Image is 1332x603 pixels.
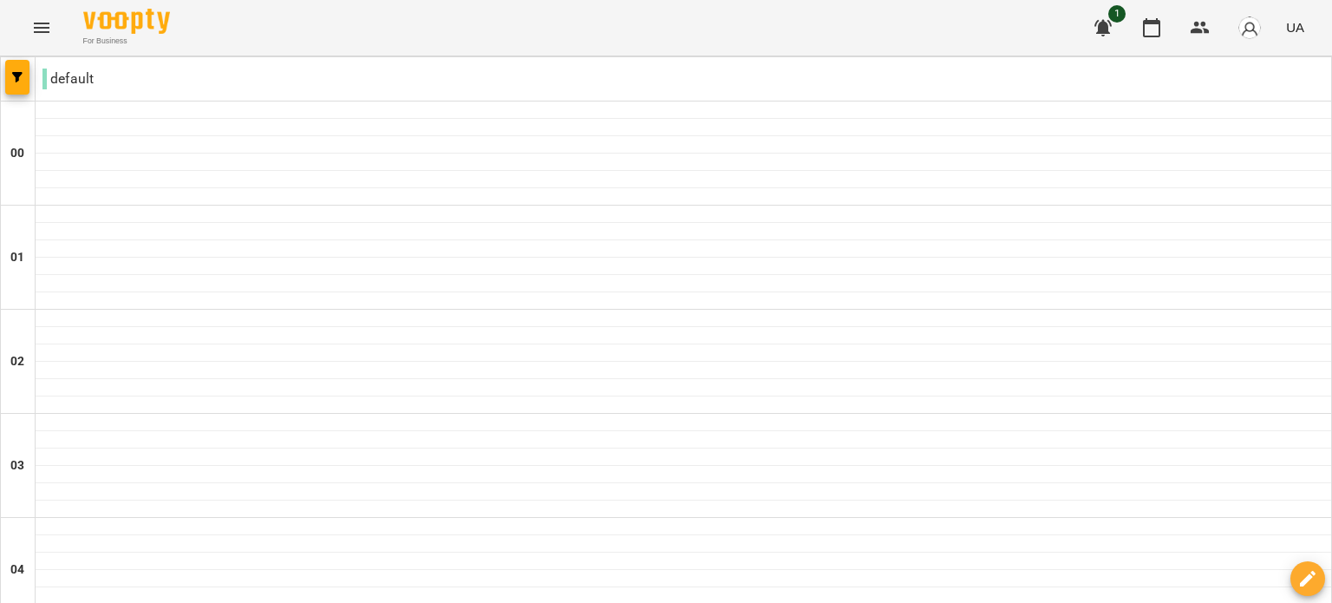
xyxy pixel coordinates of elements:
p: default [42,69,94,89]
span: 1 [1108,5,1126,23]
img: Voopty Logo [83,9,170,34]
button: UA [1279,11,1311,43]
h6: 02 [10,352,24,371]
img: avatar_s.png [1237,16,1262,40]
h6: 03 [10,456,24,475]
h6: 04 [10,560,24,580]
h6: 00 [10,144,24,163]
span: For Business [83,36,170,47]
h6: 01 [10,248,24,267]
span: UA [1286,18,1304,36]
button: Menu [21,7,62,49]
